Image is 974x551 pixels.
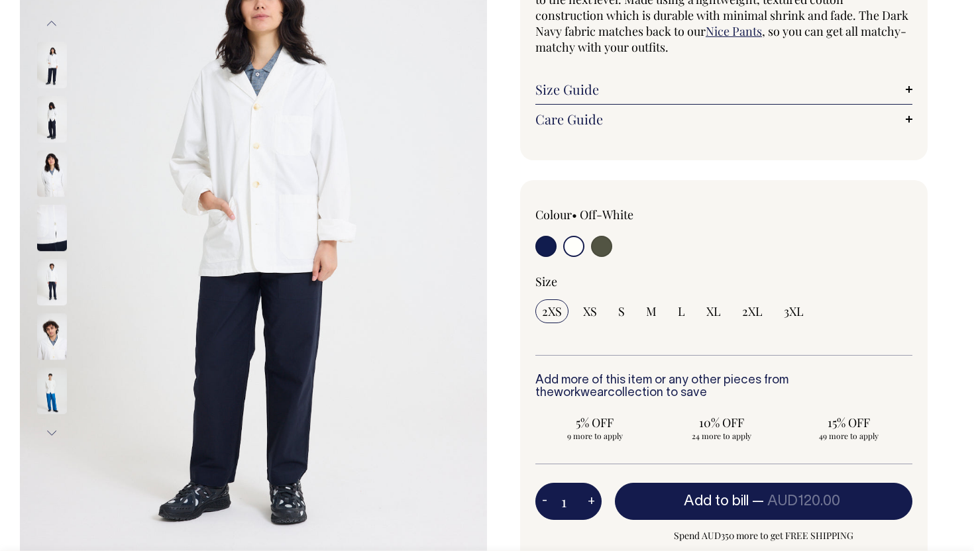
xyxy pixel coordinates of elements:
[535,411,655,445] input: 5% OFF 9 more to apply
[535,274,912,289] div: Size
[554,387,608,399] a: workwear
[742,303,763,319] span: 2XL
[618,303,625,319] span: S
[706,23,762,39] a: Nice Pants
[735,299,769,323] input: 2XL
[542,415,648,430] span: 5% OFF
[612,299,631,323] input: S
[706,303,721,319] span: XL
[37,314,67,360] img: off-white
[535,488,554,515] button: -
[572,207,577,223] span: •
[615,528,912,544] span: Spend AUD350 more to get FREE SHIPPING
[581,488,602,515] button: +
[42,9,62,38] button: Previous
[576,299,604,323] input: XS
[542,303,562,319] span: 2XS
[37,260,67,306] img: off-white
[646,303,657,319] span: M
[583,303,597,319] span: XS
[684,495,749,508] span: Add to bill
[796,415,902,430] span: 15% OFF
[663,411,782,445] input: 10% OFF 24 more to apply
[42,419,62,448] button: Next
[37,151,67,197] img: off-white
[784,303,804,319] span: 3XL
[37,368,67,415] img: off-white
[789,411,908,445] input: 15% OFF 49 more to apply
[535,207,686,223] div: Colour
[535,81,912,97] a: Size Guide
[37,97,67,143] img: off-white
[700,299,728,323] input: XL
[615,483,912,520] button: Add to bill —AUD120.00
[535,23,906,55] span: , so you can get all matchy-matchy with your outfits.
[535,374,912,401] h6: Add more of this item or any other pieces from the collection to save
[678,303,685,319] span: L
[669,415,775,430] span: 10% OFF
[777,299,810,323] input: 3XL
[37,205,67,252] img: off-white
[37,42,67,89] img: off-white
[752,495,843,508] span: —
[796,430,902,441] span: 49 more to apply
[671,299,692,323] input: L
[535,111,912,127] a: Care Guide
[542,430,648,441] span: 9 more to apply
[767,495,840,508] span: AUD120.00
[639,299,663,323] input: M
[580,207,633,223] label: Off-White
[669,430,775,441] span: 24 more to apply
[535,299,568,323] input: 2XS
